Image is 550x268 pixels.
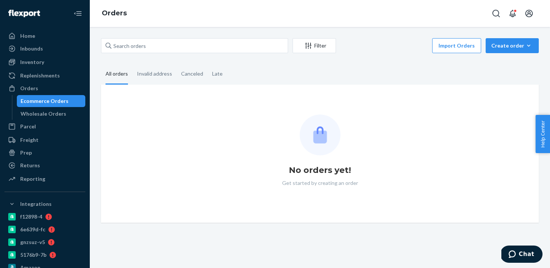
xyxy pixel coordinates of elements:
a: Inbounds [4,43,85,55]
img: Flexport logo [8,10,40,17]
button: Open account menu [522,6,537,21]
div: Returns [20,162,40,169]
button: Integrations [4,198,85,210]
div: Inventory [20,58,44,66]
a: Wholesale Orders [17,108,86,120]
button: Import Orders [432,38,481,53]
a: Replenishments [4,70,85,82]
button: Filter [293,38,336,53]
div: Reporting [20,175,45,183]
a: Ecommerce Orders [17,95,86,107]
div: Orders [20,85,38,92]
input: Search orders [101,38,288,53]
button: Create order [486,38,539,53]
a: Parcel [4,121,85,133]
iframe: Opens a widget where you can chat to one of our agents [501,246,543,264]
div: Create order [491,42,533,49]
button: Close Navigation [70,6,85,21]
a: Orders [102,9,127,17]
button: Help Center [535,115,550,153]
p: Get started by creating an order [282,179,358,187]
div: gnzsuz-v5 [20,238,45,246]
a: 6e639d-fc [4,223,85,235]
a: Inventory [4,56,85,68]
div: All orders [106,64,128,85]
img: Empty list [300,115,340,155]
button: Open notifications [505,6,520,21]
div: Canceled [181,64,203,83]
div: Integrations [20,200,52,208]
div: Filter [293,42,336,49]
button: Open Search Box [489,6,504,21]
div: Parcel [20,123,36,130]
div: Ecommerce Orders [21,97,68,105]
div: Home [20,32,35,40]
a: Freight [4,134,85,146]
a: f12898-4 [4,211,85,223]
a: 5176b9-7b [4,249,85,261]
div: Inbounds [20,45,43,52]
div: Invalid address [137,64,172,83]
a: Prep [4,147,85,159]
div: 6e639d-fc [20,226,45,233]
a: Orders [4,82,85,94]
a: gnzsuz-v5 [4,236,85,248]
div: Replenishments [20,72,60,79]
div: 5176b9-7b [20,251,46,259]
div: Wholesale Orders [21,110,66,118]
div: Freight [20,136,39,144]
h1: No orders yet! [289,164,351,176]
div: f12898-4 [20,213,42,220]
div: Late [212,64,223,83]
ol: breadcrumbs [96,3,133,24]
a: Home [4,30,85,42]
a: Reporting [4,173,85,185]
div: Prep [20,149,32,156]
a: Returns [4,159,85,171]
